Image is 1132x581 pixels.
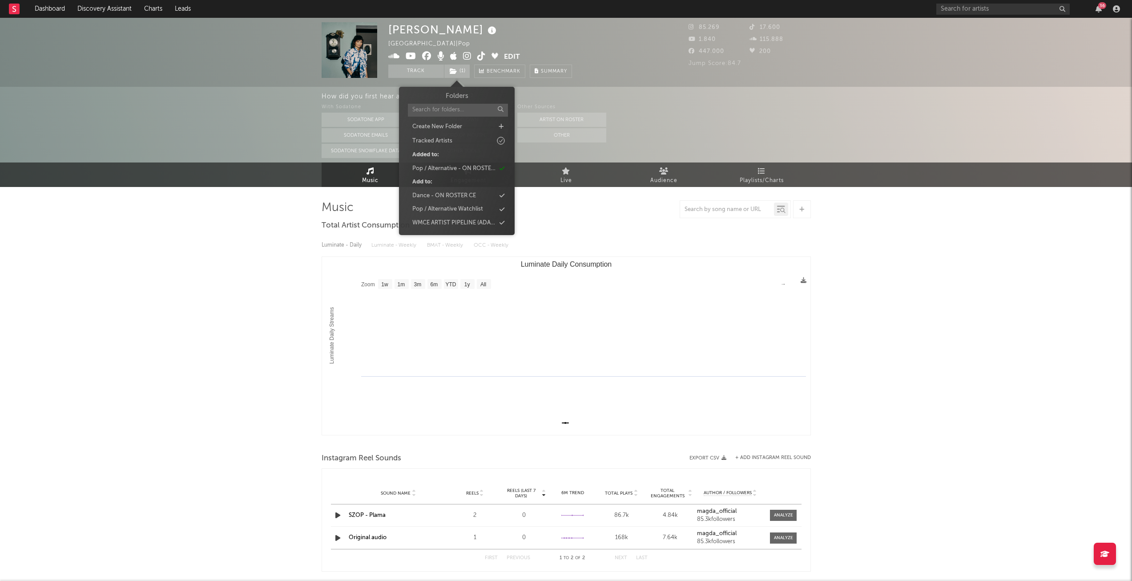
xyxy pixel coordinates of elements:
span: Benchmark [487,66,520,77]
div: 0 [502,533,546,542]
text: YTD [445,281,456,288]
span: Playlists/Charts [740,175,784,186]
span: 85.269 [689,24,720,30]
a: Original audio [349,535,387,540]
text: 3m [414,281,421,288]
text: 1y [464,281,470,288]
span: to [564,556,569,560]
button: Sodatone Snowflake Data [322,144,411,158]
div: Tracked Artists [412,137,452,146]
span: Reels [466,491,479,496]
span: Instagram Reel Sounds [322,453,401,464]
button: Next [615,556,627,561]
button: Sodatone Emails [322,128,411,142]
div: Other Sources [517,102,606,113]
div: WMCE ARTIST PIPELINE (ADA + A&R) [412,219,496,228]
input: Search for folders... [408,104,508,117]
div: + Add Instagram Reel Sound [726,455,811,460]
a: Benchmark [474,65,525,78]
button: First [485,556,498,561]
a: magda_official [697,531,764,537]
button: Edit [504,52,520,63]
span: Sound Name [381,491,411,496]
div: Create New Folder [412,122,462,131]
svg: Luminate Daily Consumption [322,257,810,435]
span: Total Artist Consumption [322,220,410,231]
div: Dance - ON ROSTER CE [412,191,476,200]
div: With Sodatone [322,102,411,113]
div: 1 [453,533,497,542]
span: Total Plays [605,491,632,496]
text: 1w [381,281,388,288]
div: 85.3k followers [697,516,764,523]
button: Summary [530,65,572,78]
button: + Add Instagram Reel Sound [735,455,811,460]
span: Jump Score: 84.7 [689,61,741,66]
h3: Folders [446,91,468,102]
span: Total Engagements [648,488,687,499]
button: Artist on Roster [517,113,606,127]
div: 1 2 2 [548,553,597,564]
div: 2 [453,511,497,520]
text: → [781,281,786,287]
input: Search by song name or URL [680,206,774,213]
span: of [575,556,580,560]
a: Live [517,163,615,187]
span: Reels (last 7 days) [502,488,541,499]
span: Audience [650,175,677,186]
a: Audience [615,163,713,187]
span: Author / Followers [704,490,752,496]
span: 17.600 [749,24,780,30]
strong: magda_official [697,508,737,514]
text: Luminate Daily Streams [329,307,335,364]
text: 1m [397,281,405,288]
text: Luminate Daily Consumption [520,260,612,268]
div: 168k [599,533,644,542]
button: Track [388,65,444,78]
a: SZOP - Plama [349,512,386,518]
div: 36 [1098,2,1106,9]
button: (1) [444,65,470,78]
button: Other [517,128,606,142]
button: Export CSV [689,455,726,461]
span: 1.840 [689,37,716,42]
div: Add to: [412,178,432,187]
input: Search for artists [936,4,1070,15]
a: Playlists/Charts [713,163,811,187]
div: 7.64k [648,533,693,542]
div: Pop / Alternative - ON ROSTER CE [412,164,496,173]
strong: magda_official [697,531,737,536]
span: 115.888 [749,37,783,42]
span: Summary [541,69,567,74]
div: Added to: [412,150,439,159]
div: [PERSON_NAME] [388,22,499,37]
span: 447.000 [689,49,724,54]
span: ( 1 ) [444,65,470,78]
div: 86.7k [599,511,644,520]
button: 36 [1096,5,1102,12]
text: 6m [430,281,438,288]
button: Sodatone App [322,113,411,127]
div: [GEOGRAPHIC_DATA] | Pop [388,39,480,49]
div: 0 [502,511,546,520]
span: 200 [749,49,771,54]
a: Music [322,163,419,187]
div: 4.84k [648,511,693,520]
button: Last [636,556,648,561]
div: 6M Trend [551,490,595,496]
text: Zoom [361,281,375,288]
div: 85.3k followers [697,539,764,545]
div: Pop / Alternative Watchlist [412,205,483,214]
a: magda_official [697,508,764,515]
text: All [480,281,486,288]
span: Music [362,175,379,186]
button: Previous [507,556,530,561]
span: Live [560,175,572,186]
